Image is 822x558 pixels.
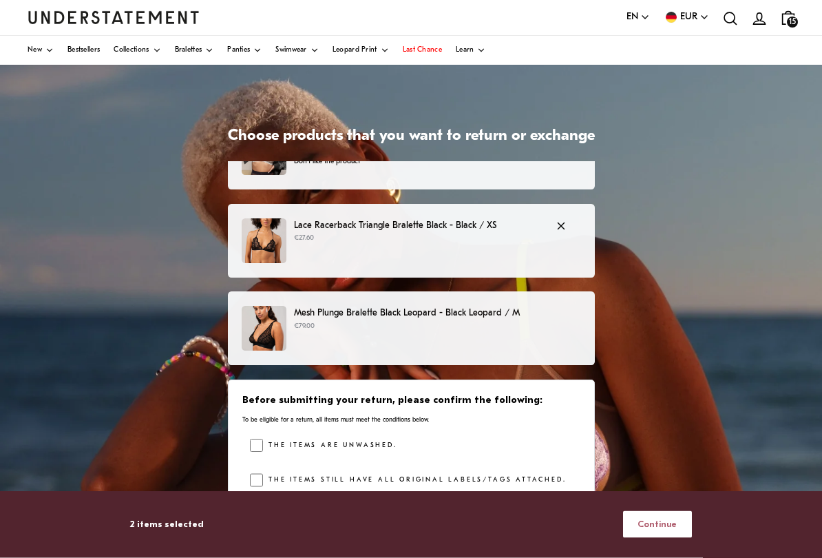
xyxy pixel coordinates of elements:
[680,10,697,25] span: EUR
[456,47,474,54] span: Learn
[242,219,286,264] img: SABO-BRA-021-black.jpg
[403,47,442,54] span: Last Chance
[28,47,42,54] span: New
[333,36,389,65] a: Leopard Print
[227,36,262,65] a: Panties
[175,36,214,65] a: Bralettes
[294,219,542,234] p: Lace Racerback Triangle Bralette Black - Black / XS
[227,47,250,54] span: Panties
[28,36,54,65] a: New
[275,36,318,65] a: Swimwear
[242,307,286,351] img: mesh-plunge-bralette-wild-polish-34238063837349_f10bfcf8-3553-4ebe-9286-5396130a6603.jpg
[275,47,306,54] span: Swimwear
[294,307,580,321] p: Mesh Plunge Bralette Black Leopard - Black Leopard / M
[242,416,579,425] p: To be eligible for a return, all items must meet the conditions below.
[294,234,542,245] p: €27.60
[456,36,486,65] a: Learn
[114,36,160,65] a: Collections
[294,322,580,333] p: €79.00
[626,10,638,25] span: EN
[626,10,650,25] button: EN
[787,17,798,28] span: 15
[242,395,579,409] h3: Before submitting your return, please confirm the following:
[114,47,149,54] span: Collections
[67,36,100,65] a: Bestsellers
[263,440,397,453] label: The items are unwashed.
[774,3,803,32] a: 15
[664,10,709,25] button: EUR
[228,127,595,147] h1: Choose products that you want to return or exchange
[294,157,542,168] p: Don't like the product
[263,474,566,488] label: The items still have all original labels/tags attached.
[403,36,442,65] a: Last Chance
[28,11,200,23] a: Understatement Homepage
[67,47,100,54] span: Bestsellers
[175,47,202,54] span: Bralettes
[333,47,377,54] span: Leopard Print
